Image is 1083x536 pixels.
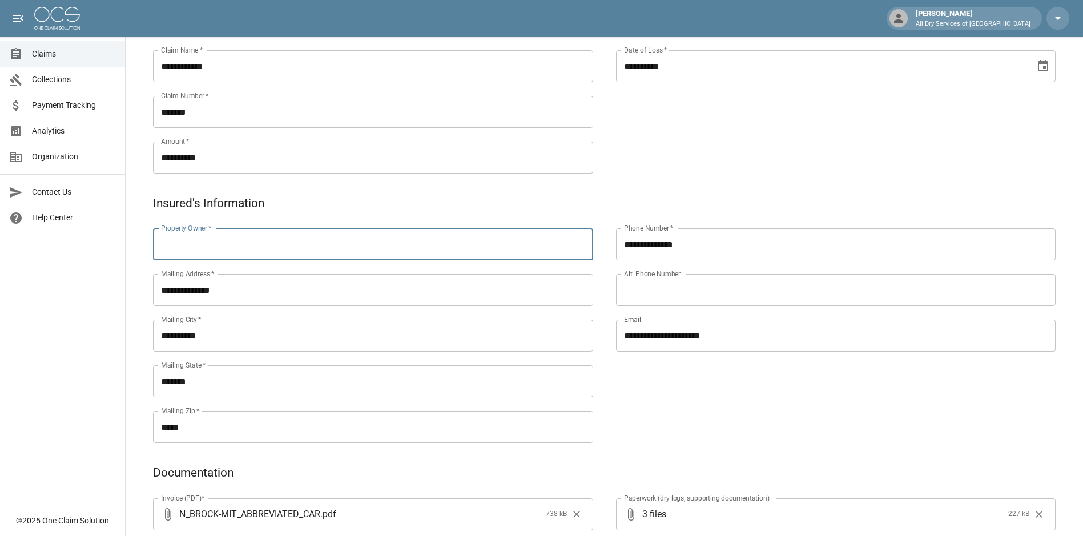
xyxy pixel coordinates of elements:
[546,509,567,520] span: 738 kB
[624,493,770,503] label: Paperwork (dry logs, supporting documentation)
[161,136,190,146] label: Amount
[161,269,214,279] label: Mailing Address
[624,315,641,324] label: Email
[179,507,320,521] span: N_BROCK-MIT_ABBREVIATED_CAR
[161,493,205,503] label: Invoice (PDF)*
[32,125,116,137] span: Analytics
[16,515,109,526] div: © 2025 One Claim Solution
[1008,509,1029,520] span: 227 kB
[911,8,1035,29] div: [PERSON_NAME]
[7,7,30,30] button: open drawer
[161,223,212,233] label: Property Owner
[161,360,206,370] label: Mailing State
[320,507,336,521] span: . pdf
[161,91,208,100] label: Claim Number
[161,45,203,55] label: Claim Name
[161,315,202,324] label: Mailing City
[32,48,116,60] span: Claims
[642,498,1004,530] span: 3 files
[34,7,80,30] img: ocs-logo-white-transparent.png
[32,212,116,224] span: Help Center
[1030,506,1048,523] button: Clear
[624,45,667,55] label: Date of Loss
[624,223,673,233] label: Phone Number
[568,506,585,523] button: Clear
[32,99,116,111] span: Payment Tracking
[32,74,116,86] span: Collections
[32,186,116,198] span: Contact Us
[32,151,116,163] span: Organization
[161,406,200,416] label: Mailing Zip
[624,269,681,279] label: Alt. Phone Number
[1032,55,1054,78] button: Choose date, selected date is Jun 18, 2025
[916,19,1030,29] p: All Dry Services of [GEOGRAPHIC_DATA]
